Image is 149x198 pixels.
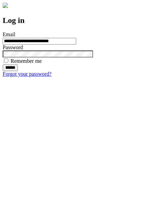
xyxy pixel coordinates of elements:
label: Email [3,32,15,37]
img: logo-4e3dc11c47720685a147b03b5a06dd966a58ff35d612b21f08c02c0306f2b779.png [3,3,8,8]
a: Forgot your password? [3,71,51,77]
label: Remember me [11,58,42,64]
label: Password [3,45,23,50]
h2: Log in [3,16,146,25]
